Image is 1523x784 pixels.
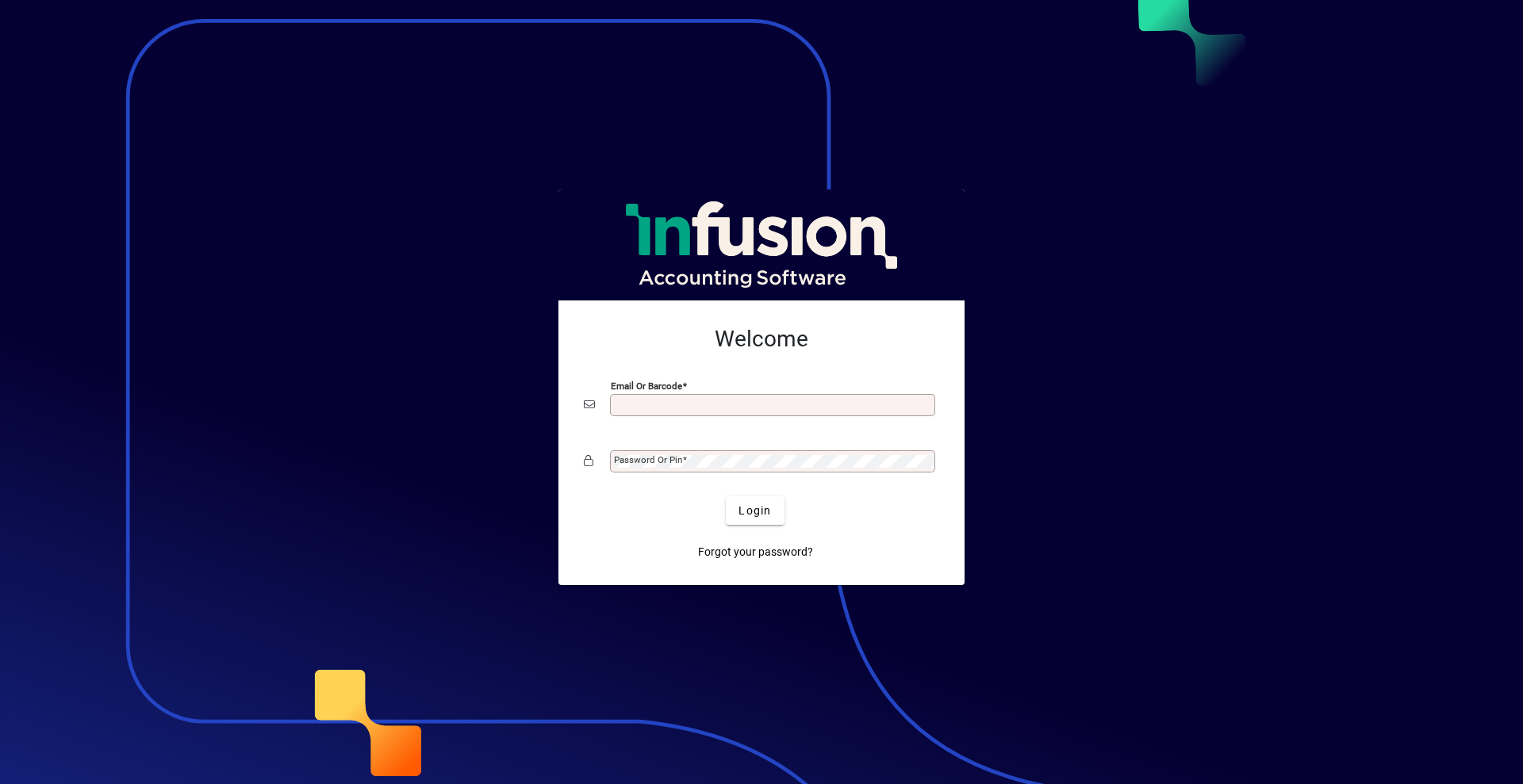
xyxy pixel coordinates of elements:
[611,381,682,392] mat-label: Email or Barcode
[692,537,819,566] a: Forgot your password?
[698,544,813,560] span: Forgot your password?
[726,496,784,525] button: Login
[584,326,939,353] h2: Welcome
[614,454,682,465] mat-label: Password or Pin
[738,503,771,519] span: Login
